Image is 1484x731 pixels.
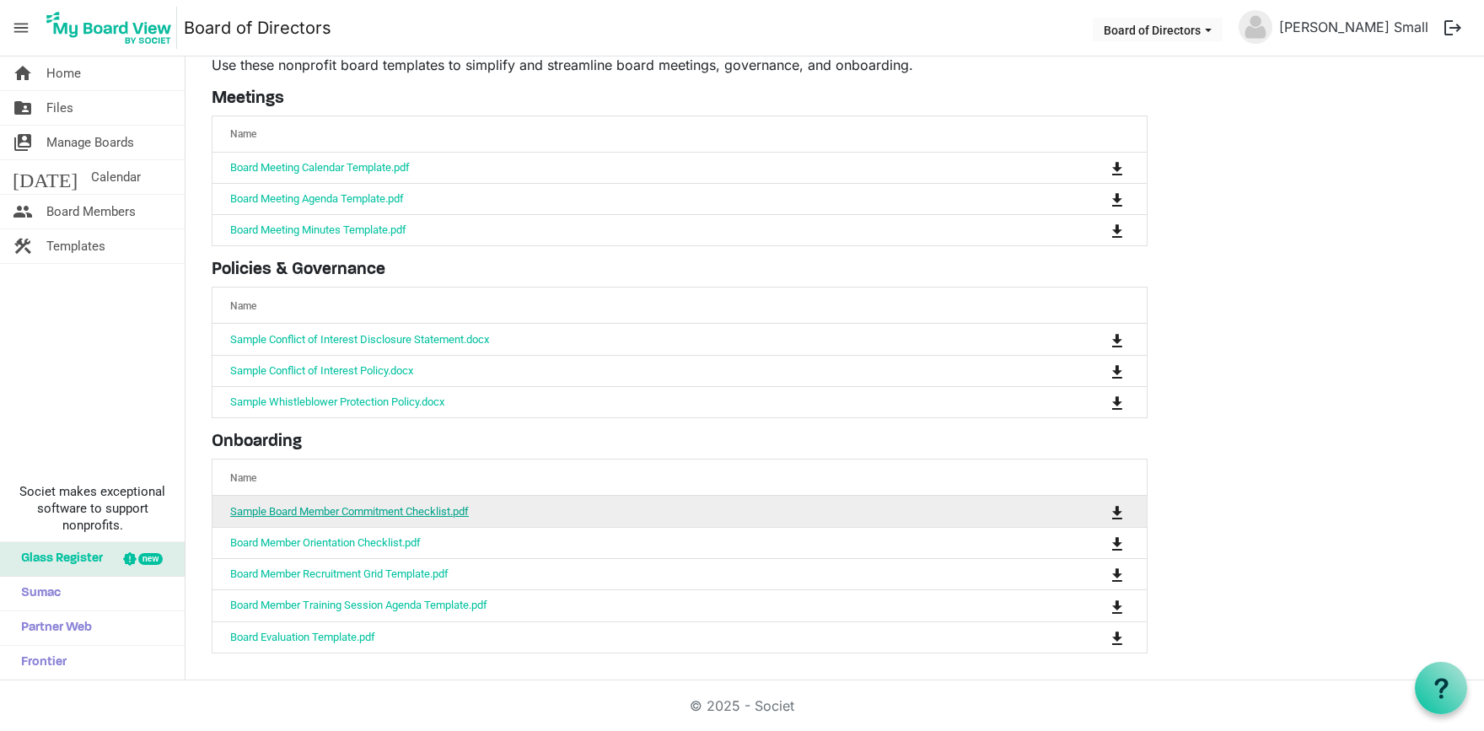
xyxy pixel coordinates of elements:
[212,260,1148,280] h5: Policies & Governance
[1105,327,1129,351] button: Download
[13,126,33,159] span: switch_account
[1272,10,1435,44] a: [PERSON_NAME] Small
[13,195,33,228] span: people
[184,11,331,45] a: Board of Directors
[212,558,1041,589] td: Board Member Recruitment Grid Template.pdf is template cell column header Name
[1239,10,1272,44] img: no-profile-picture.svg
[1105,359,1129,383] button: Download
[230,223,406,236] a: Board Meeting Minutes Template.pdf
[46,91,73,125] span: Files
[1105,187,1129,211] button: Download
[212,89,1148,109] h5: Meetings
[212,324,1041,354] td: Sample Conflict of Interest Disclosure Statement.docx is template cell column header Name
[230,395,444,408] a: Sample Whistleblower Protection Policy.docx
[212,496,1041,526] td: Sample Board Member Commitment Checklist.pdf is template cell column header Name
[5,12,37,44] span: menu
[1041,214,1147,245] td: is Command column column header
[1105,562,1129,586] button: Download
[212,386,1041,417] td: Sample Whistleblower Protection Policy.docx is template cell column header Name
[1105,218,1129,242] button: Download
[230,567,449,580] a: Board Member Recruitment Grid Template.pdf
[13,229,33,263] span: construction
[230,300,256,312] span: Name
[212,527,1041,558] td: Board Member Orientation Checklist.pdf is template cell column header Name
[1041,621,1147,653] td: is Command column column header
[13,160,78,194] span: [DATE]
[1041,527,1147,558] td: is Command column column header
[1105,626,1129,649] button: Download
[46,126,134,159] span: Manage Boards
[230,128,256,140] span: Name
[212,183,1041,214] td: Board Meeting Agenda Template.pdf is template cell column header Name
[41,7,177,49] img: My Board View Logo
[212,55,1148,75] p: Use these nonprofit board templates to simplify and streamline board meetings, governance, and on...
[1105,390,1129,414] button: Download
[1041,386,1147,417] td: is Command column column header
[212,355,1041,386] td: Sample Conflict of Interest Policy.docx is template cell column header Name
[230,472,256,484] span: Name
[1041,496,1147,526] td: is Command column column header
[230,161,410,174] a: Board Meeting Calendar Template.pdf
[91,160,141,194] span: Calendar
[46,56,81,90] span: Home
[230,631,375,643] a: Board Evaluation Template.pdf
[690,697,794,714] a: © 2025 - Societ
[13,577,61,610] span: Sumac
[212,432,1148,452] h5: Onboarding
[1041,558,1147,589] td: is Command column column header
[230,192,404,205] a: Board Meeting Agenda Template.pdf
[230,364,413,377] a: Sample Conflict of Interest Policy.docx
[1041,355,1147,386] td: is Command column column header
[230,536,421,549] a: Board Member Orientation Checklist.pdf
[230,505,469,518] a: Sample Board Member Commitment Checklist.pdf
[13,611,92,645] span: Partner Web
[230,333,489,346] a: Sample Conflict of Interest Disclosure Statement.docx
[41,7,184,49] a: My Board View Logo
[1435,10,1471,46] button: logout
[1041,153,1147,183] td: is Command column column header
[8,483,177,534] span: Societ makes exceptional software to support nonprofits.
[1041,589,1147,621] td: is Command column column header
[46,229,105,263] span: Templates
[1105,531,1129,555] button: Download
[1105,499,1129,523] button: Download
[212,214,1041,245] td: Board Meeting Minutes Template.pdf is template cell column header Name
[1093,18,1223,41] button: Board of Directors dropdownbutton
[13,56,33,90] span: home
[13,646,67,680] span: Frontier
[13,91,33,125] span: folder_shared
[212,153,1041,183] td: Board Meeting Calendar Template.pdf is template cell column header Name
[1041,183,1147,214] td: is Command column column header
[212,589,1041,621] td: Board Member Training Session Agenda Template.pdf is template cell column header Name
[212,621,1041,653] td: Board Evaluation Template.pdf is template cell column header Name
[46,195,136,228] span: Board Members
[138,553,163,565] div: new
[1105,594,1129,617] button: Download
[1105,156,1129,180] button: Download
[230,599,487,611] a: Board Member Training Session Agenda Template.pdf
[13,542,103,576] span: Glass Register
[1041,324,1147,354] td: is Command column column header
